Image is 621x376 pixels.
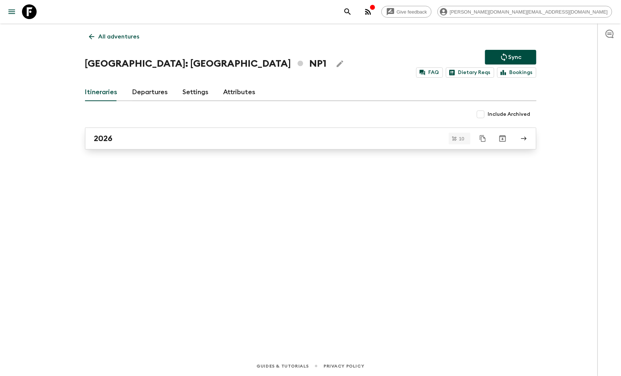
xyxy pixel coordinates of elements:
[446,67,494,78] a: Dietary Reqs
[4,4,19,19] button: menu
[393,9,431,15] span: Give feedback
[333,56,347,71] button: Edit Adventure Title
[324,362,364,370] a: Privacy Policy
[94,134,113,143] h2: 2026
[488,111,531,118] span: Include Archived
[85,128,536,150] a: 2026
[495,131,510,146] button: Archive
[437,6,612,18] div: [PERSON_NAME][DOMAIN_NAME][EMAIL_ADDRESS][DOMAIN_NAME]
[256,362,309,370] a: Guides & Tutorials
[381,6,432,18] a: Give feedback
[416,67,443,78] a: FAQ
[446,9,612,15] span: [PERSON_NAME][DOMAIN_NAME][EMAIL_ADDRESS][DOMAIN_NAME]
[85,84,118,101] a: Itineraries
[340,4,355,19] button: search adventures
[99,32,140,41] p: All adventures
[223,84,256,101] a: Attributes
[85,56,327,71] h1: [GEOGRAPHIC_DATA]: [GEOGRAPHIC_DATA] NP1
[132,84,168,101] a: Departures
[476,132,489,145] button: Duplicate
[455,136,469,141] span: 10
[183,84,209,101] a: Settings
[85,29,144,44] a: All adventures
[509,53,522,62] p: Sync
[485,50,536,64] button: Sync adventure departures to the booking engine
[497,67,536,78] a: Bookings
